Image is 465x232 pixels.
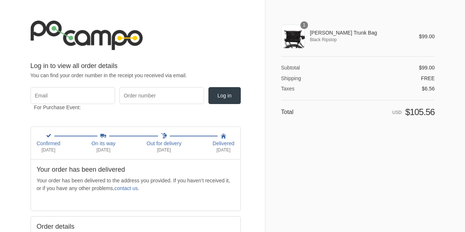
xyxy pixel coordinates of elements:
span: Delivered [212,140,234,147]
button: Log in [208,87,241,104]
div: For Purchase Event: [31,104,241,111]
h2: Log in to view all order details [31,62,241,70]
img: Vernon Bike Trunk Bag - Po Campo color:black ripstop; [281,25,305,48]
span: Total [281,109,294,115]
p: Your order has been delivered to the address you provided. If you haven’t received it, or if you ... [37,177,235,192]
span: [DATE] [42,147,56,153]
span: $105.56 [405,107,434,117]
span: [PERSON_NAME] Trunk Bag [310,29,409,36]
span: Out for delivery [147,140,182,147]
span: USD [392,110,401,115]
span: 1 [300,21,308,29]
span: [DATE] [217,147,230,153]
a: contact us [114,185,138,191]
th: Taxes [281,82,325,92]
span: $99.00 [419,33,435,39]
p: You can find your order number in the receipt you received via email. [31,72,241,79]
input: Email [31,87,115,104]
input: Order number [119,87,204,104]
span: $99.00 [419,65,435,71]
span: Confirmed [37,140,61,147]
span: Free [421,75,434,81]
span: Black Ripstop [310,36,409,43]
span: Shipping [281,75,301,81]
span: On its way [92,140,115,147]
span: $6.56 [422,86,434,92]
h2: Your order has been delivered [37,165,235,174]
th: Subtotal [281,64,325,71]
img: Po Campo [31,21,143,50]
h2: Order details [37,222,136,231]
span: [DATE] [97,147,111,153]
span: [DATE] [157,147,171,153]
